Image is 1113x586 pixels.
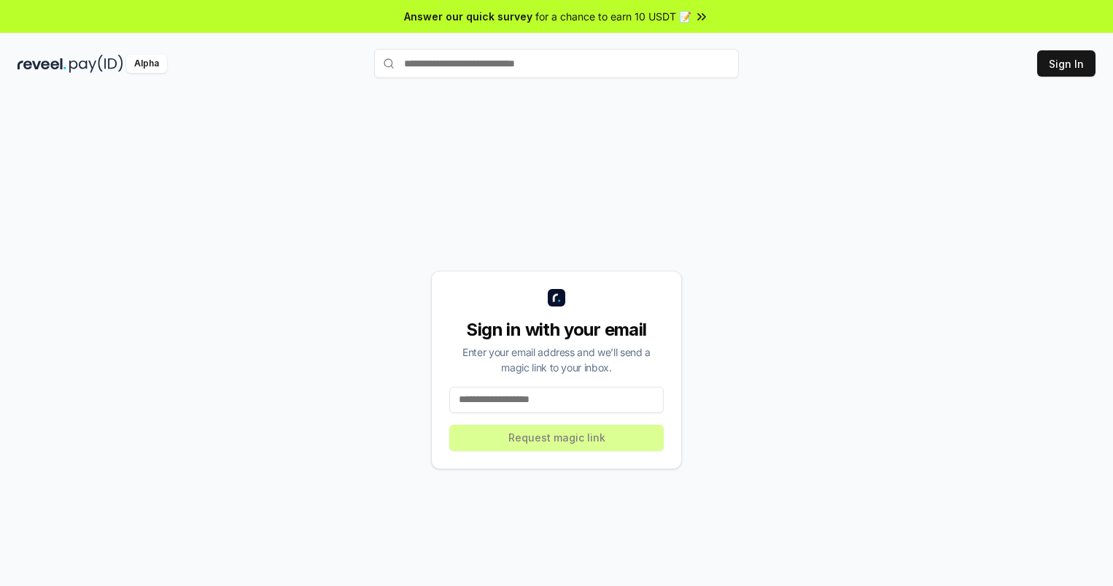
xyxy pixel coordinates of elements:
div: Alpha [126,55,167,73]
img: pay_id [69,55,123,73]
span: for a chance to earn 10 USDT 📝 [535,9,691,24]
span: Answer our quick survey [404,9,532,24]
img: logo_small [548,289,565,307]
div: Sign in with your email [449,318,664,342]
div: Enter your email address and we’ll send a magic link to your inbox. [449,344,664,375]
button: Sign In [1037,50,1095,77]
img: reveel_dark [18,55,66,73]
